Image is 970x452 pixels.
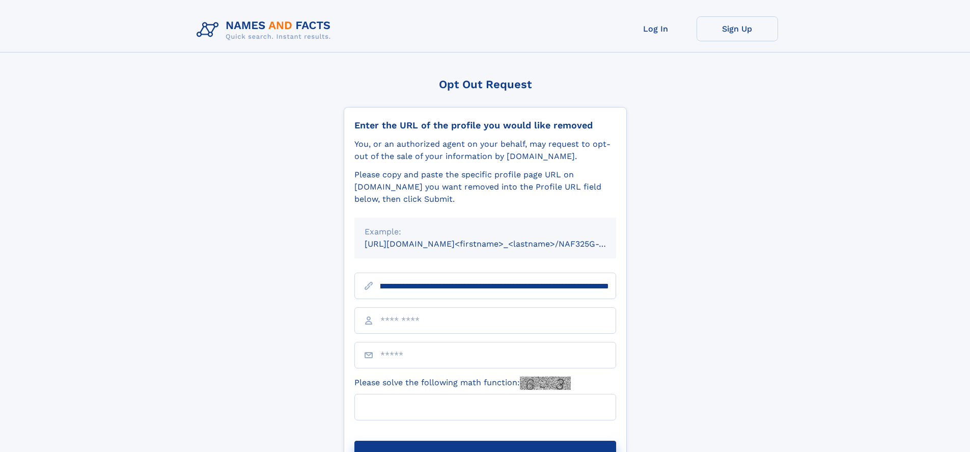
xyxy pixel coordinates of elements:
[354,138,616,163] div: You, or an authorized agent on your behalf, may request to opt-out of the sale of your informatio...
[354,169,616,205] div: Please copy and paste the specific profile page URL on [DOMAIN_NAME] you want removed into the Pr...
[697,16,778,41] a: Sign Up
[344,78,627,91] div: Opt Out Request
[354,120,616,131] div: Enter the URL of the profile you would like removed
[192,16,339,44] img: Logo Names and Facts
[354,377,571,390] label: Please solve the following math function:
[365,226,606,238] div: Example:
[615,16,697,41] a: Log In
[365,239,635,249] small: [URL][DOMAIN_NAME]<firstname>_<lastname>/NAF325G-xxxxxxxx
